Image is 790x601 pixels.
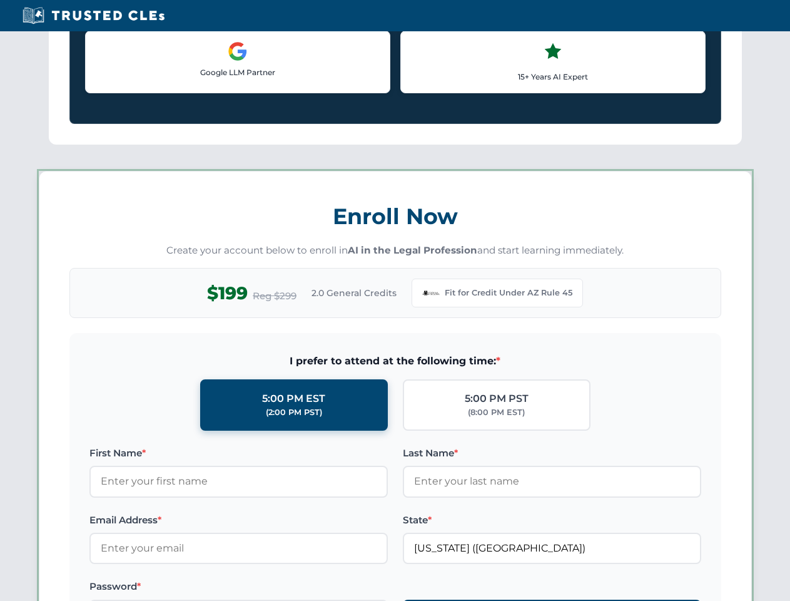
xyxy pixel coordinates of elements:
input: Enter your last name [403,466,701,497]
div: (2:00 PM PST) [266,406,322,419]
div: (8:00 PM EST) [468,406,525,419]
span: 2.0 General Credits [311,286,397,300]
p: Google LLM Partner [96,66,380,78]
label: First Name [89,446,388,461]
img: Google [228,41,248,61]
img: Trusted CLEs [19,6,168,25]
div: 5:00 PM EST [262,391,325,407]
span: Fit for Credit Under AZ Rule 45 [445,287,572,299]
div: 5:00 PM PST [465,391,529,407]
strong: AI in the Legal Profession [348,244,477,256]
p: 15+ Years AI Expert [411,71,695,83]
label: State [403,513,701,528]
span: I prefer to attend at the following time: [89,353,701,369]
input: Enter your first name [89,466,388,497]
h3: Enroll Now [69,197,721,236]
label: Email Address [89,513,388,528]
p: Create your account below to enroll in and start learning immediately. [69,244,721,258]
span: $199 [207,279,248,307]
input: Arizona (AZ) [403,533,701,564]
span: Reg $299 [253,289,296,304]
label: Password [89,579,388,594]
img: Arizona Bar [422,284,440,302]
input: Enter your email [89,533,388,564]
label: Last Name [403,446,701,461]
